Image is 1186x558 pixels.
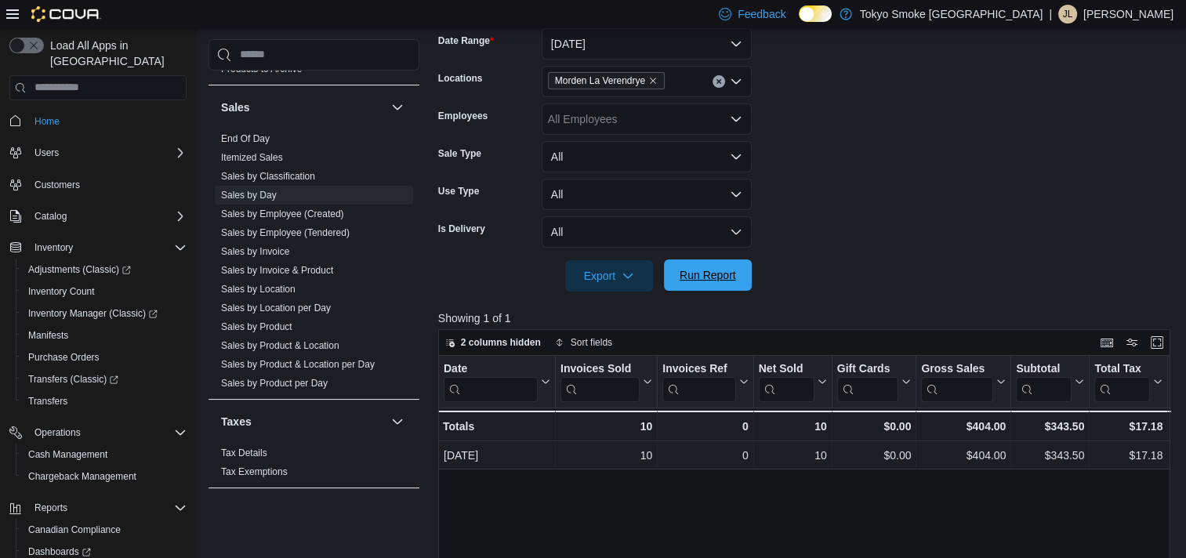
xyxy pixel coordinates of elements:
span: Inventory Manager (Classic) [22,304,187,323]
div: Net Sold [758,361,814,401]
div: Date [444,361,538,376]
button: Subtotal [1016,361,1084,401]
span: JL [1063,5,1073,24]
span: Cash Management [22,445,187,464]
button: [DATE] [542,28,752,60]
a: Sales by Product per Day [221,378,328,389]
button: Clear input [713,75,725,88]
button: Invoices Sold [560,361,652,401]
input: Dark Mode [799,5,832,22]
span: Sales by Invoice & Product [221,264,333,277]
span: Itemized Sales [221,151,283,164]
label: Locations [438,72,483,85]
button: Inventory [3,237,193,259]
div: 10 [759,446,827,465]
span: Transfers [22,392,187,411]
span: Cash Management [28,448,107,461]
span: Sales by Location per Day [221,302,331,314]
div: $0.00 [837,446,912,465]
label: Use Type [438,185,479,197]
button: Net Sold [758,361,826,401]
span: Sales by Product & Location per Day [221,358,375,371]
span: Tax Exemptions [221,466,288,478]
a: Sales by Location per Day [221,303,331,313]
span: Chargeback Management [28,470,136,483]
a: Cash Management [22,445,114,464]
button: Cash Management [16,444,193,466]
button: Inventory [28,238,79,257]
button: Sort fields [549,333,618,352]
button: Catalog [3,205,193,227]
button: All [542,179,752,210]
span: Customers [34,179,80,191]
a: Inventory Manager (Classic) [16,303,193,324]
div: 0 [662,446,748,465]
button: Reports [3,497,193,519]
button: Export [565,260,653,292]
button: Keyboard shortcuts [1097,333,1116,352]
button: Taxes [221,414,385,429]
span: Sales by Classification [221,170,315,183]
span: Home [28,111,187,131]
div: 10 [560,446,652,465]
div: Totals [443,417,550,436]
a: Sales by Product [221,321,292,332]
span: Canadian Compliance [22,520,187,539]
button: Canadian Compliance [16,519,193,541]
div: Invoices Ref [662,361,735,401]
label: Employees [438,110,488,122]
button: Invoices Ref [662,361,748,401]
span: Purchase Orders [22,348,187,367]
button: Sales [388,98,407,117]
button: Sales [221,100,385,115]
span: Sales by Product & Location [221,339,339,352]
div: [DATE] [444,446,550,465]
button: All [542,216,752,248]
div: $17.18 [1094,446,1162,465]
p: Tokyo Smoke [GEOGRAPHIC_DATA] [860,5,1043,24]
div: Gift Card Sales [836,361,898,401]
div: Gift Cards [836,361,898,376]
button: Display options [1123,333,1141,352]
a: Canadian Compliance [22,520,127,539]
span: 2 columns hidden [461,336,541,349]
button: Inventory Count [16,281,193,303]
a: Sales by Employee (Tendered) [221,227,350,238]
span: Inventory Count [28,285,95,298]
a: Inventory Manager (Classic) [22,304,164,323]
span: Load All Apps in [GEOGRAPHIC_DATA] [44,38,187,69]
button: Enter fullscreen [1148,333,1166,352]
div: 0 [662,417,748,436]
div: Gross Sales [921,361,993,376]
div: Sales [209,129,419,399]
span: Sales by Location [221,283,296,295]
h3: Sales [221,100,250,115]
span: Reports [28,498,187,517]
span: Purchase Orders [28,351,100,364]
a: Sales by Product & Location per Day [221,359,375,370]
span: Sales by Invoice [221,245,289,258]
h3: Taxes [221,414,252,429]
button: Customers [3,173,193,196]
div: Invoices Sold [560,361,640,376]
button: Users [3,142,193,164]
a: Sales by Invoice [221,246,289,257]
a: Transfers (Classic) [16,368,193,390]
button: Reports [28,498,74,517]
a: Adjustments (Classic) [16,259,193,281]
span: Adjustments (Classic) [22,260,187,279]
div: Date [444,361,538,401]
img: Cova [31,6,101,22]
button: Transfers [16,390,193,412]
div: Net Sold [758,361,814,376]
button: Total Tax [1094,361,1162,401]
span: Users [28,143,187,162]
span: Sales by Employee (Tendered) [221,226,350,239]
a: Purchase Orders [22,348,106,367]
div: $343.50 [1016,417,1084,436]
a: Itemized Sales [221,152,283,163]
span: Inventory [28,238,187,257]
span: Users [34,147,59,159]
span: Manifests [22,326,187,345]
a: End Of Day [221,133,270,144]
